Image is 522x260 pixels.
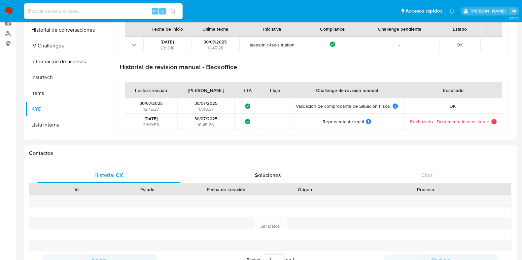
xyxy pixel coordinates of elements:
button: Items [25,85,108,101]
div: Fecha de creación [188,186,265,193]
input: Buscar usuario o caso... [24,7,183,15]
p: paloma.falcondesoto@mercadolibre.cl [470,8,508,14]
button: Historial de conversaciones [25,22,108,38]
div: Estado [117,186,178,193]
span: s [161,8,163,14]
a: Notificaciones [449,8,455,14]
button: Listas Externas [25,133,108,149]
button: search-icon [166,7,180,16]
div: Origen [274,186,336,193]
button: IV Challenges [25,38,108,54]
span: 3.157.2 [508,15,519,21]
button: Lista Interna [25,117,108,133]
h1: Contactos [29,150,511,157]
span: Alt [153,8,158,14]
a: Salir [510,8,517,14]
div: Proceso [345,186,506,193]
button: KYC [25,101,108,117]
button: Insurtech [25,70,108,85]
span: Soluciones [255,171,281,179]
span: Accesos rápidos [405,8,442,14]
span: Chat [421,171,433,179]
div: Id [46,186,107,193]
span: Historial CX [94,171,123,179]
button: Información de accesos [25,54,108,70]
